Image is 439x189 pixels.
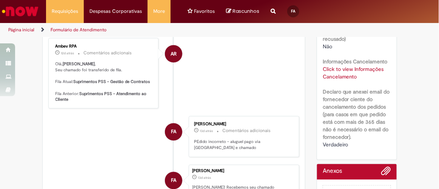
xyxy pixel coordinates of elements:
a: No momento, sua lista de rascunhos tem 0 Itens [226,8,260,15]
span: Verdadeiro [323,141,348,148]
b: Declaro que anexei email do fornecedor ciente do cancelamento dos pedidos (para casos em que pedi... [323,88,390,140]
button: Adicionar anexos [381,166,391,180]
span: Rascunhos [233,8,260,15]
span: More [153,8,165,15]
div: Ambev RPA [165,45,182,63]
span: FA [171,123,176,141]
span: FA [291,9,295,14]
a: Formulário de Atendimento [51,27,106,33]
time: 18/09/2025 15:24:32 [200,129,213,134]
div: [PERSON_NAME] [194,122,291,127]
p: PEdido incorreto - aluguel pago via [GEOGRAPHIC_DATA] e chamado [194,139,291,151]
b: Há entrada de material ou FM lançada nos pedidos? (Se sim, favor estornar. Caso contrário chamado... [323,5,391,42]
span: 12d atrás [61,51,74,55]
p: Olá, , Seu chamado foi transferido de fila. Fila Atual: Fila Anterior: [55,61,153,103]
h2: Anexos [323,168,342,175]
div: Fernando Valenga Arruda [165,123,182,141]
small: Comentários adicionais [84,50,132,56]
a: Click to view Informações Cancelamento [323,66,384,80]
b: [PERSON_NAME] [63,61,95,67]
span: Favoritos [194,8,215,15]
ul: Trilhas de página [6,23,250,37]
small: Comentários adicionais [222,128,271,134]
span: 13d atrás [198,176,211,180]
b: Suprimentos PSS - Gestão de Contratos [74,79,150,85]
span: Despesas Corporativas [89,8,142,15]
span: 13d atrás [200,129,213,134]
time: 20/09/2025 10:06:14 [61,51,74,55]
div: Ambev RPA [55,44,153,49]
span: AR [171,45,177,63]
span: Requisições [52,8,78,15]
time: 18/09/2025 15:24:14 [198,176,211,180]
a: Página inicial [8,27,34,33]
b: Suprimentos PSS - Atendimento ao Cliente [55,91,148,103]
img: ServiceNow [1,4,40,19]
b: Informações Cancelamento [323,58,388,65]
div: [PERSON_NAME] [192,169,295,174]
span: Não [323,43,332,50]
